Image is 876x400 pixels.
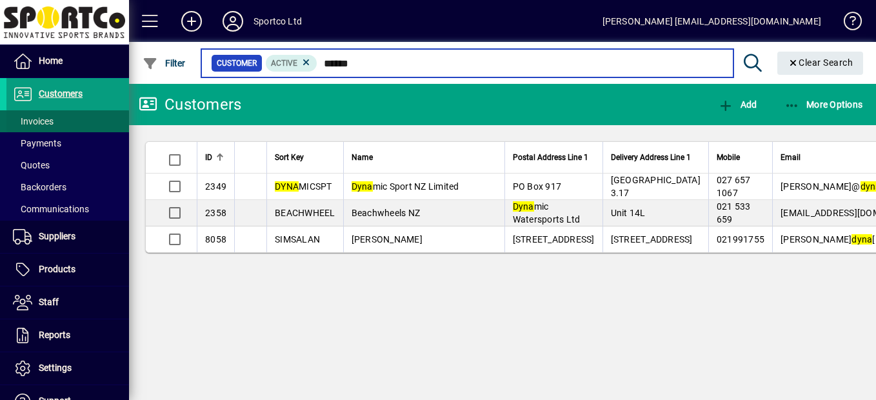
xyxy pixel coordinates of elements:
em: Dyna [352,181,373,192]
a: Backorders [6,176,129,198]
button: Clear [777,52,864,75]
span: 021 533 659 [717,201,751,225]
span: [STREET_ADDRESS] [611,234,693,245]
a: Products [6,254,129,286]
span: Filter [143,58,186,68]
span: Sort Key [275,150,304,165]
div: Sportco Ltd [254,11,302,32]
a: Home [6,45,129,77]
span: Quotes [13,160,50,170]
button: Profile [212,10,254,33]
span: Name [352,150,373,165]
span: [GEOGRAPHIC_DATA] 3.17 [611,175,701,198]
span: Customers [39,88,83,99]
span: Mobile [717,150,740,165]
span: Payments [13,138,61,148]
em: Dyna [513,201,534,212]
span: Suppliers [39,231,75,241]
mat-chip: Activation Status: Active [266,55,317,72]
span: Settings [39,363,72,373]
span: [PERSON_NAME] [352,234,423,245]
a: Communications [6,198,129,220]
span: Communications [13,204,89,214]
span: MICSPT [275,181,332,192]
span: Customer [217,57,257,70]
div: ID [205,150,226,165]
span: Delivery Address Line 1 [611,150,691,165]
a: Quotes [6,154,129,176]
a: Settings [6,352,129,385]
span: 027 657 1067 [717,175,751,198]
button: More Options [781,93,866,116]
span: Unit 14L [611,208,646,218]
a: Payments [6,132,129,154]
span: Products [39,264,75,274]
div: Name [352,150,497,165]
div: Customers [139,94,241,115]
button: Filter [139,52,189,75]
span: [STREET_ADDRESS] [513,234,595,245]
span: BEACHWHEEL [275,208,335,218]
span: mic Sport NZ Limited [352,181,459,192]
span: Active [271,59,297,68]
span: Beachwheels NZ [352,208,421,218]
div: Mobile [717,150,764,165]
a: Invoices [6,110,129,132]
div: [PERSON_NAME] [EMAIL_ADDRESS][DOMAIN_NAME] [602,11,821,32]
button: Add [715,93,760,116]
span: Backorders [13,182,66,192]
span: Email [781,150,801,165]
span: 021991755 [717,234,764,245]
span: Invoices [13,116,54,126]
span: Staff [39,297,59,307]
a: Staff [6,286,129,319]
span: 8058 [205,234,226,245]
a: Reports [6,319,129,352]
span: mic Watersports Ltd [513,201,581,225]
span: Postal Address Line 1 [513,150,588,165]
span: 2349 [205,181,226,192]
span: Home [39,55,63,66]
span: 2358 [205,208,226,218]
span: Reports [39,330,70,340]
button: Add [171,10,212,33]
span: PO Box 917 [513,181,562,192]
span: Add [718,99,757,110]
em: dyna [851,234,872,245]
a: Knowledge Base [834,3,860,45]
span: SIMSALAN [275,234,320,245]
span: Clear Search [788,57,853,68]
span: ID [205,150,212,165]
span: More Options [784,99,863,110]
em: DYNA [275,181,299,192]
a: Suppliers [6,221,129,253]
